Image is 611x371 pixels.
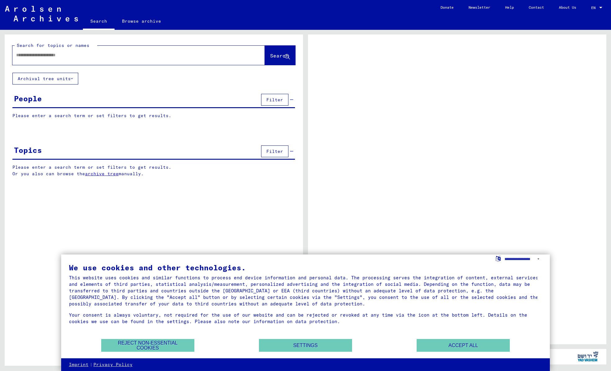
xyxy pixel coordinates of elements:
img: Arolsen_neg.svg [5,6,78,21]
button: Accept all [417,339,510,352]
span: Filter [266,149,283,154]
span: EN [591,6,598,10]
a: Search [83,14,115,30]
a: Imprint [69,362,88,368]
a: Browse archive [115,14,169,29]
button: Filter [261,145,288,157]
div: We use cookies and other technologies. [69,264,542,271]
div: Topics [14,144,42,156]
button: Search [265,46,295,65]
a: Privacy Policy [93,362,133,368]
button: Reject non-essential cookies [101,339,194,352]
span: Search [270,53,289,59]
div: People [14,93,42,104]
mat-label: Search for topics or names [17,43,89,48]
button: Archival tree units [12,73,78,85]
div: Your consent is always voluntary, not required for the use of our website and can be rejected or ... [69,312,542,325]
button: Filter [261,94,288,106]
button: Settings [259,339,352,352]
div: This website uses cookies and similar functions to process end device information and personal da... [69,274,542,307]
p: Please enter a search term or set filters to get results. [12,112,295,119]
img: yv_logo.png [576,349,600,364]
a: archive tree [85,171,119,176]
span: Filter [266,97,283,103]
p: Please enter a search term or set filters to get results. Or you also can browse the manually. [12,164,295,177]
